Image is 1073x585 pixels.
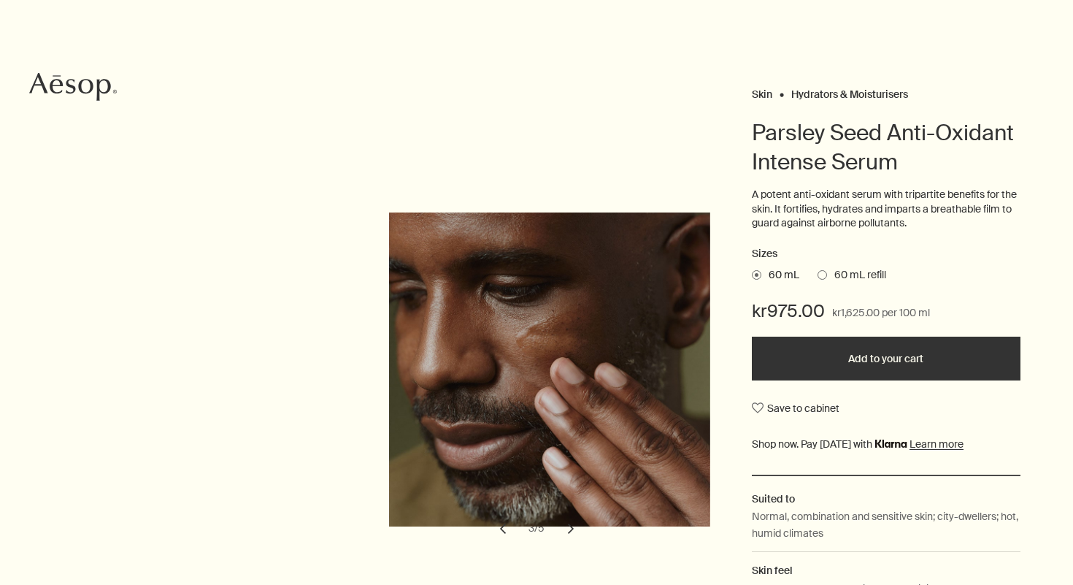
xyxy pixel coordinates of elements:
[358,213,715,544] div: Parsley Seed Anti-Oxidant Intense Serum
[487,513,519,545] button: previous slide
[393,213,715,526] img: Back of Parsley Seed Anti Oxidant Intense Serum 60mL in amber bottle
[761,268,799,283] span: 60 mL
[752,491,1020,507] h2: Suited to
[29,72,117,102] svg: Aesop
[752,562,1020,578] h2: Skin feel
[752,395,839,421] button: Save to cabinet
[752,188,1020,231] p: A potent anti-oxidant serum with tripartite benefits for the skin. It fortifies, hydrates and imp...
[555,513,587,545] button: next slide
[752,337,1020,381] button: Add to your cart - kr975.00
[832,305,930,322] span: kr1,625.00 per 100 ml
[752,245,1020,263] h2: Sizes
[827,268,886,283] span: 60 mL refill
[752,118,1020,177] h1: Parsley Seed Anti-Oxidant Intense Serum
[26,69,120,109] a: Aesop
[791,88,908,94] a: Hydrators & Moisturisers
[752,88,772,94] a: Skin
[752,508,1020,541] p: Normal, combination and sensitive skin; city-dwellers; hot, humid climates
[752,299,825,323] span: kr975.00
